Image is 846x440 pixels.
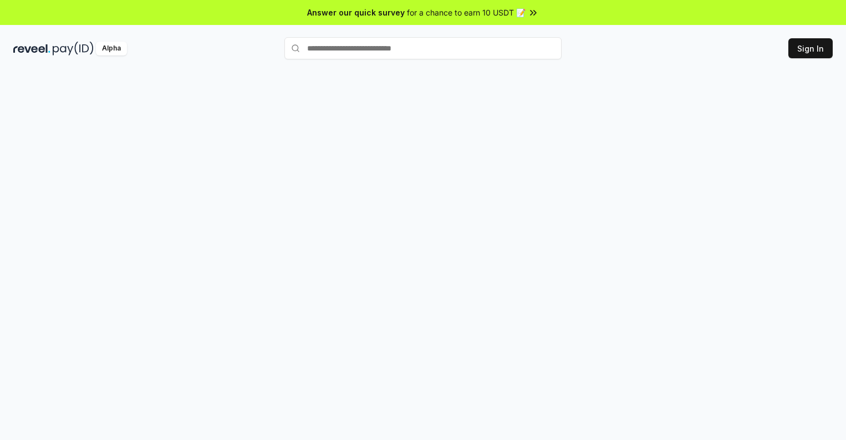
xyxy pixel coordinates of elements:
[13,42,50,55] img: reveel_dark
[307,7,405,18] span: Answer our quick survey
[96,42,127,55] div: Alpha
[53,42,94,55] img: pay_id
[407,7,526,18] span: for a chance to earn 10 USDT 📝
[788,38,833,58] button: Sign In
